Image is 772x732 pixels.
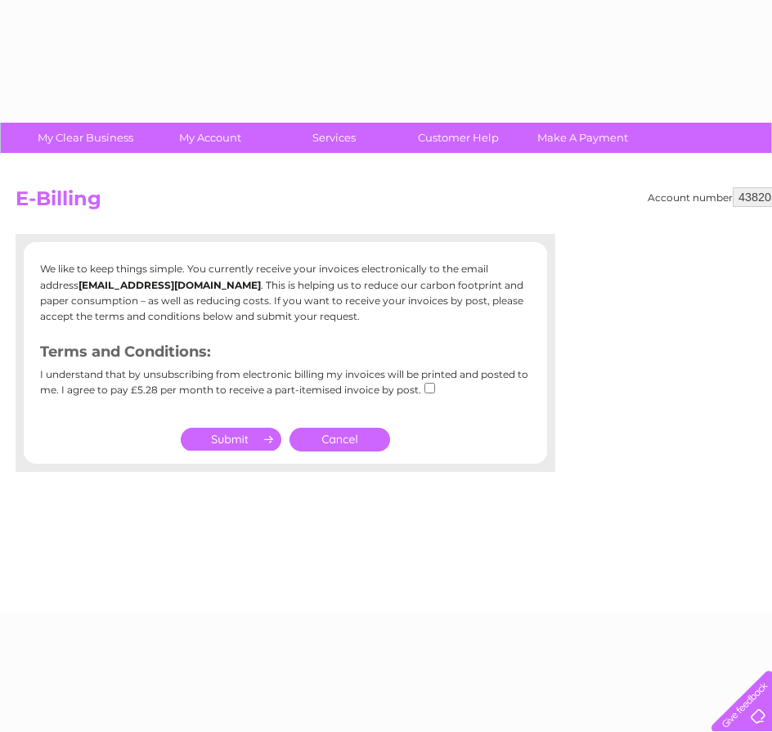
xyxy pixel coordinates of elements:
[142,123,277,153] a: My Account
[40,369,531,407] div: I understand that by unsubscribing from electronic billing my invoices will be printed and posted...
[40,340,531,369] h3: Terms and Conditions:
[289,428,390,451] a: Cancel
[181,428,281,451] input: Submit
[18,123,153,153] a: My Clear Business
[267,123,402,153] a: Services
[391,123,526,153] a: Customer Help
[515,123,650,153] a: Make A Payment
[40,261,531,324] p: We like to keep things simple. You currently receive your invoices electronically to the email ad...
[79,279,261,291] b: [EMAIL_ADDRESS][DOMAIN_NAME]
